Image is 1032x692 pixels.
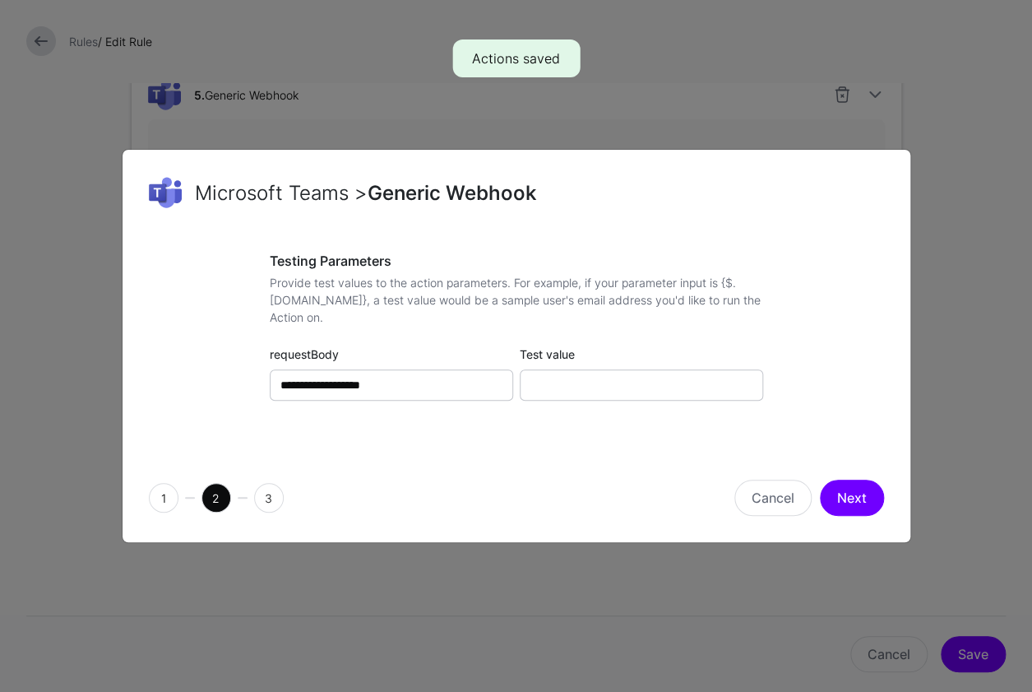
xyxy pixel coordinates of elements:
div: Actions saved [452,39,580,77]
label: requestBody [270,346,339,363]
button: Cancel [734,480,812,516]
h3: Testing Parameters [270,253,763,269]
span: Microsoft Teams > [195,181,368,205]
button: Next [820,480,884,516]
label: Test value [520,346,575,363]
img: svg+xml;base64,PD94bWwgdmVyc2lvbj0iMS4wIiBlbmNvZGluZz0idXRmLTgiPz4KPHN2ZyB4bWxucz0iaHR0cDovL3d3dy... [149,176,182,209]
p: Provide test values to the action parameters. For example, if your parameter input is {$.[DOMAIN_... [270,274,763,326]
span: Generic Webhook [368,181,537,205]
span: 2 [201,483,231,513]
span: 3 [254,483,284,513]
span: 1 [149,483,178,513]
